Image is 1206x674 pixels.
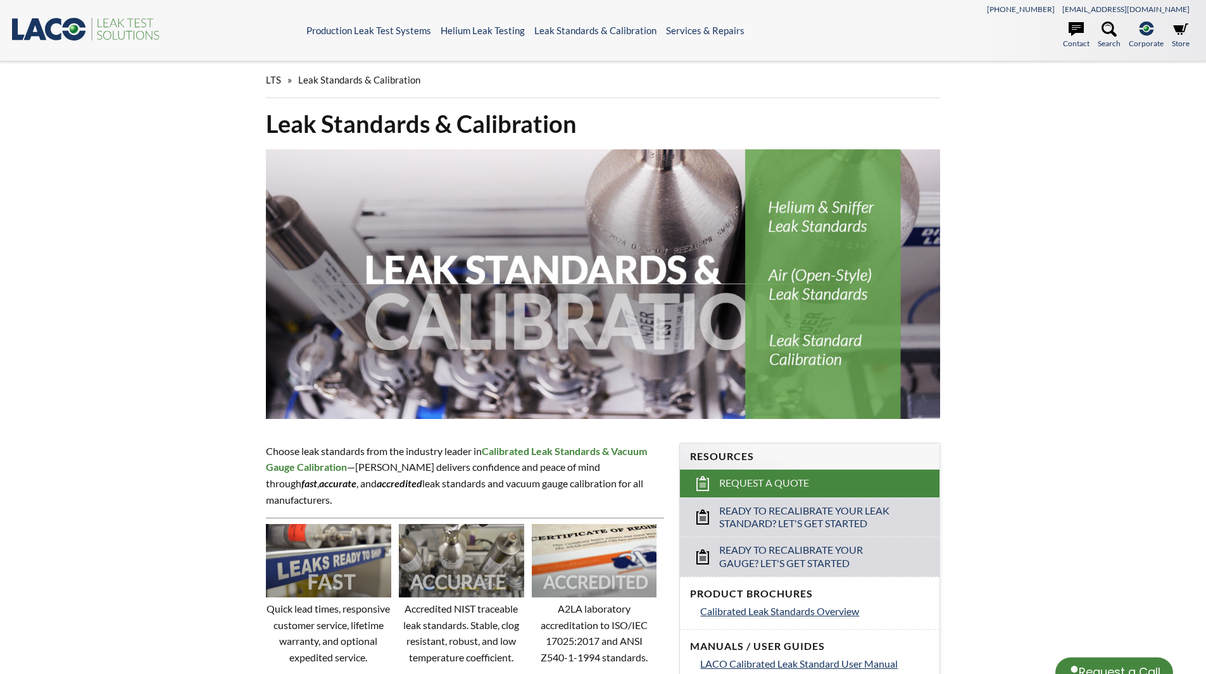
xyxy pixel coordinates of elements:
[266,601,391,665] p: Quick lead times, responsive customer service, lifetime warranty, and optional expedited service.
[266,62,941,98] div: »
[306,25,431,36] a: Production Leak Test Systems
[719,504,902,531] span: Ready to Recalibrate Your Leak Standard? Let's Get Started
[377,477,422,489] em: accredited
[319,477,356,489] strong: accurate
[680,537,939,577] a: Ready to Recalibrate Your Gauge? Let's Get Started
[719,477,809,490] span: Request a Quote
[690,640,929,653] h4: Manuals / User Guides
[1129,37,1164,49] span: Corporate
[1063,22,1090,49] a: Contact
[441,25,525,36] a: Helium Leak Testing
[1062,4,1190,14] a: [EMAIL_ADDRESS][DOMAIN_NAME]
[719,544,902,570] span: Ready to Recalibrate Your Gauge? Let's Get Started
[690,587,929,601] h4: Product Brochures
[987,4,1055,14] a: [PHONE_NUMBER]
[700,656,929,672] a: LACO Calibrated Leak Standard User Manual
[666,25,744,36] a: Services & Repairs
[700,603,929,620] a: Calibrated Leak Standards Overview
[266,74,281,85] span: LTS
[690,450,929,463] h4: Resources
[680,497,939,537] a: Ready to Recalibrate Your Leak Standard? Let's Get Started
[266,149,941,419] img: Leak Standards & Calibration header
[266,524,391,597] img: Image showing the word FAST overlaid on it
[1098,22,1121,49] a: Search
[399,524,524,597] img: Image showing the word ACCURATE overlaid on it
[298,74,420,85] span: Leak Standards & Calibration
[532,601,657,665] p: A2LA laboratory accreditation to ISO/IEC 17025:2017 and ANSI Z540-1-1994 standards.
[1172,22,1190,49] a: Store
[266,108,941,139] h1: Leak Standards & Calibration
[700,605,859,617] span: Calibrated Leak Standards Overview
[266,443,665,508] p: Choose leak standards from the industry leader in —[PERSON_NAME] delivers confidence and peace of...
[399,601,524,665] p: Accredited NIST traceable leak standards. Stable, clog resistant, robust, and low temperature coe...
[532,524,657,597] img: Image showing the word ACCREDITED overlaid on it
[534,25,656,36] a: Leak Standards & Calibration
[301,477,317,489] em: fast
[700,658,898,670] span: LACO Calibrated Leak Standard User Manual
[680,470,939,497] a: Request a Quote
